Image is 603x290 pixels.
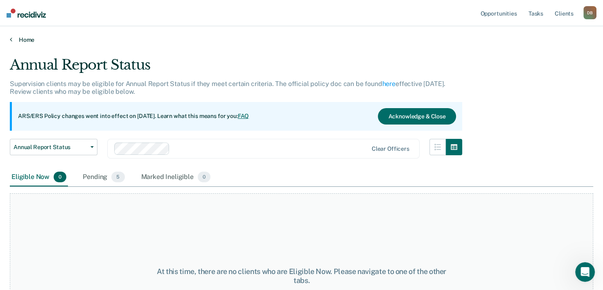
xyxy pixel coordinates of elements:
span: Annual Report Status [14,144,87,151]
div: Marked Ineligible0 [140,168,212,186]
span: 0 [198,172,210,182]
div: D B [583,6,596,19]
button: Annual Report Status [10,139,97,155]
button: Acknowledge & Close [378,108,456,125]
div: Annual Report Status [10,57,462,80]
p: ARS/ERS Policy changes went into effect on [DATE]. Learn what this means for you: [18,112,249,120]
button: DB [583,6,596,19]
span: 0 [54,172,66,182]
div: At this time, there are no clients who are Eligible Now. Please navigate to one of the other tabs. [156,267,447,285]
a: here [382,80,395,88]
div: Clear officers [372,145,409,152]
a: Home [10,36,593,43]
img: Recidiviz [7,9,46,18]
a: FAQ [238,113,249,119]
div: Pending5 [81,168,126,186]
div: Eligible Now0 [10,168,68,186]
p: Supervision clients may be eligible for Annual Report Status if they meet certain criteria. The o... [10,80,445,95]
iframe: Intercom live chat [575,262,595,282]
span: 5 [111,172,124,182]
